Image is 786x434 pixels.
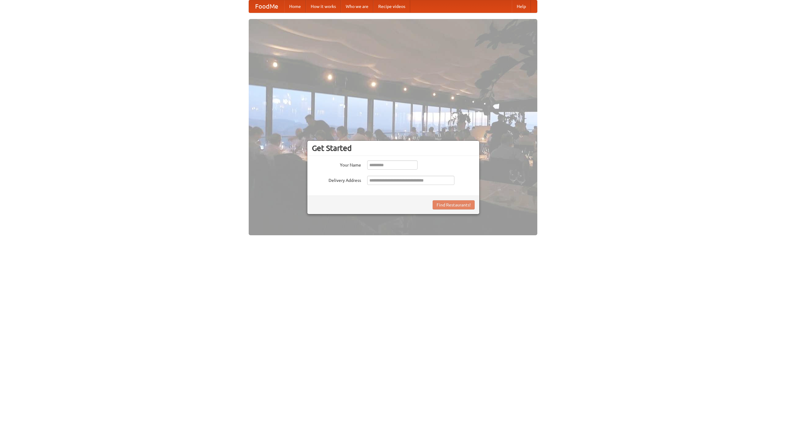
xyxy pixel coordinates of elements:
a: FoodMe [249,0,284,13]
h3: Get Started [312,144,475,153]
a: Help [512,0,531,13]
a: Home [284,0,306,13]
button: Find Restaurants! [433,200,475,209]
a: How it works [306,0,341,13]
a: Who we are [341,0,373,13]
a: Recipe videos [373,0,410,13]
label: Your Name [312,160,361,168]
label: Delivery Address [312,176,361,183]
